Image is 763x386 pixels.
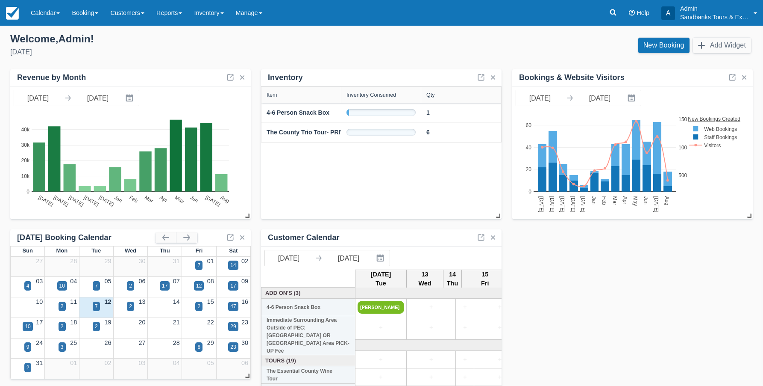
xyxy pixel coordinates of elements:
[61,323,64,330] div: 2
[358,323,404,333] a: +
[407,270,443,288] th: 13 Wed
[358,373,404,382] a: +
[173,298,180,305] a: 14
[95,282,98,290] div: 7
[70,319,77,326] a: 18
[36,298,43,305] a: 10
[139,258,146,264] a: 30
[70,359,77,366] a: 01
[241,258,248,264] a: 02
[207,319,214,326] a: 22
[139,278,146,285] a: 06
[17,73,86,83] div: Revenue by Month
[14,90,62,106] input: Start Date
[25,323,30,330] div: 10
[197,303,200,310] div: 2
[207,298,214,305] a: 15
[680,4,748,13] p: Admin
[104,278,111,285] a: 05
[129,282,132,290] div: 2
[230,343,236,351] div: 23
[241,298,248,305] a: 16
[74,90,122,106] input: End Date
[476,355,523,365] a: +
[426,109,430,116] strong: 1
[10,33,375,45] div: Welcome , Admin !
[637,9,649,16] span: Help
[476,323,523,333] a: +
[173,278,180,285] a: 07
[265,250,313,266] input: Start Date
[104,339,111,346] a: 26
[139,339,146,346] a: 27
[241,339,248,346] a: 30
[409,355,453,365] a: +
[268,73,303,83] div: Inventory
[160,247,170,254] span: Thu
[91,247,101,254] span: Tue
[261,366,355,384] th: The Essential County Wine Tour
[458,323,472,333] a: +
[197,261,200,269] div: 7
[519,73,625,83] div: Bookings & Website Visitors
[426,108,430,117] a: 1
[373,250,390,266] button: Interact with the calendar and add the check-in date for your trip.
[26,282,29,290] div: 4
[59,282,65,290] div: 10
[104,298,111,305] a: 12
[104,319,111,326] a: 19
[36,258,43,264] a: 27
[196,282,202,290] div: 12
[241,278,248,285] a: 09
[104,359,111,366] a: 02
[95,323,98,330] div: 2
[207,278,214,285] a: 08
[267,109,329,116] strong: 4-6 Person Snack Box
[409,323,453,333] a: +
[229,247,238,254] span: Sat
[139,319,146,326] a: 20
[17,233,156,243] div: [DATE] Booking Calendar
[680,13,748,21] p: Sandbanks Tours & Experiences
[267,108,329,117] a: 4-6 Person Snack Box
[61,303,64,310] div: 2
[173,258,180,264] a: 31
[638,38,690,53] a: New Booking
[624,90,641,106] button: Interact with the calendar and add the check-in date for your trip.
[70,339,77,346] a: 25
[173,359,180,366] a: 04
[458,373,472,382] a: +
[61,343,64,351] div: 3
[36,319,43,326] a: 17
[268,233,340,243] div: Customer Calendar
[129,303,132,310] div: 2
[173,319,180,326] a: 21
[458,355,472,365] a: +
[264,356,353,365] a: Tours (19)
[6,7,19,20] img: checkfront-main-nav-mini-logo.png
[125,247,136,254] span: Wed
[70,258,77,264] a: 28
[462,270,508,288] th: 15 Fri
[358,355,404,365] a: +
[26,364,29,371] div: 2
[36,339,43,346] a: 24
[26,343,29,351] div: 9
[261,299,355,316] th: 4-6 Person Snack Box
[196,247,203,254] span: Fri
[122,90,139,106] button: Interact with the calendar and add the check-in date for your trip.
[426,92,435,98] div: Qty
[629,10,635,16] i: Help
[358,301,404,314] a: [PERSON_NAME]
[325,250,373,266] input: End Date
[56,247,68,254] span: Mon
[267,129,355,136] strong: The County Trio Tour- PRIVATE
[688,116,741,122] text: New Bookings Created
[426,128,430,137] a: 6
[443,270,461,288] th: 14 Thu
[267,92,277,98] div: Item
[207,359,214,366] a: 05
[476,373,523,382] a: +
[104,258,111,264] a: 29
[267,128,355,137] a: The County Trio Tour- PRIVATE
